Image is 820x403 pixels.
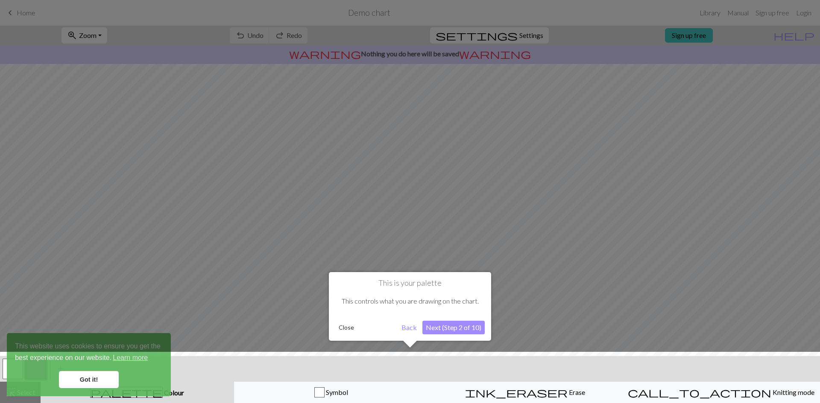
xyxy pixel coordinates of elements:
[329,272,491,341] div: This is your palette
[335,278,485,288] h1: This is your palette
[335,321,357,334] button: Close
[335,288,485,314] div: This controls what you are drawing on the chart.
[398,321,420,334] button: Back
[422,321,485,334] button: Next (Step 2 of 10)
